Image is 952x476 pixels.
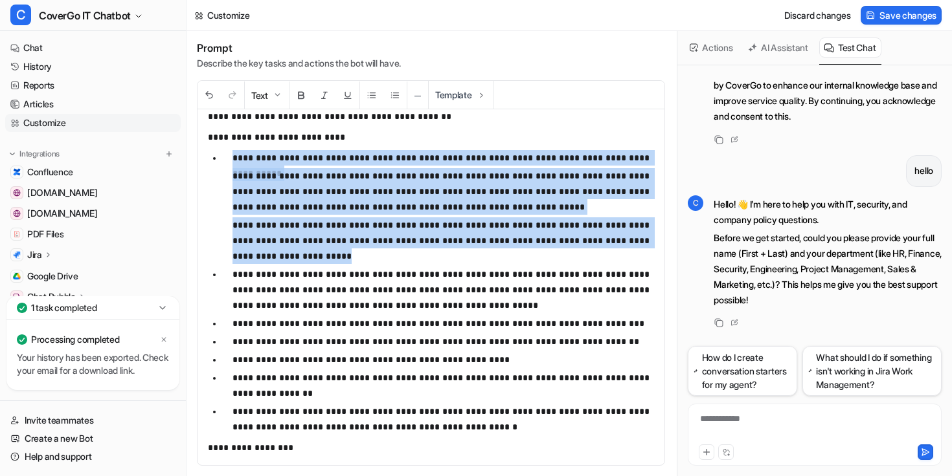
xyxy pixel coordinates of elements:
[5,58,181,76] a: History
[688,346,797,396] button: How do I create conversation starters for my agent?
[13,230,21,238] img: PDF Files
[5,429,181,448] a: Create a new Bot
[319,90,330,100] img: Italic
[5,39,181,57] a: Chat
[861,6,942,25] button: Save changes
[5,95,181,113] a: Articles
[879,8,936,22] span: Save changes
[5,163,181,181] a: ConfluenceConfluence
[31,333,119,346] p: Processing completed
[31,301,97,314] p: 1 task completed
[13,293,21,301] img: Chat Bubble
[476,90,486,100] img: Template
[819,38,881,58] button: Test Chat
[296,90,306,100] img: Bold
[685,38,738,58] button: Actions
[39,6,131,25] span: CoverGo IT Chatbot
[5,411,181,429] a: Invite teammates
[221,81,244,109] button: Redo
[207,8,249,22] div: Customize
[19,149,60,159] p: Integrations
[27,270,78,283] span: Google Drive
[10,5,31,25] span: C
[688,195,703,211] span: C
[5,448,181,466] a: Help and support
[197,57,401,70] p: Describe the key tasks and actions the bot will have.
[390,90,400,100] img: Ordered List
[336,81,359,109] button: Underline
[5,184,181,202] a: community.atlassian.com[DOMAIN_NAME]
[5,76,181,94] a: Reports
[27,248,42,261] p: Jira
[27,166,73,178] span: Confluence
[164,149,174,158] img: menu_add.svg
[27,186,97,199] span: [DOMAIN_NAME]
[8,149,17,158] img: expand menu
[5,225,181,243] a: PDF FilesPDF Files
[5,267,181,285] a: Google DriveGoogle Drive
[289,81,313,109] button: Bold
[245,81,289,109] button: Text
[407,81,428,109] button: ─
[743,38,814,58] button: AI Assistant
[5,114,181,132] a: Customize
[802,346,942,396] button: What should I do if something isn't working in Jira Work Management?
[429,81,493,109] button: Template
[17,351,169,377] p: Your history has been exported. Check your email for a download link.
[779,6,856,25] button: Discard changes
[198,81,221,109] button: Undo
[714,62,942,124] p: ⚠️ Disclaimer: Your responses may be recorded and used by CoverGo to enhance our internal knowled...
[227,90,238,100] img: Redo
[272,90,282,100] img: Dropdown Down Arrow
[204,90,214,100] img: Undo
[13,168,21,176] img: Confluence
[714,230,942,308] p: Before we get started, could you please provide your full name (First + Last) and your department...
[367,90,377,100] img: Unordered List
[5,204,181,222] a: support.atlassian.com[DOMAIN_NAME]
[27,228,63,241] span: PDF Files
[383,81,407,109] button: Ordered List
[914,163,933,178] p: hello
[27,207,97,220] span: [DOMAIN_NAME]
[27,290,76,303] p: Chat Bubble
[197,41,401,54] h1: Prompt
[13,272,21,280] img: Google Drive
[343,90,353,100] img: Underline
[13,189,21,197] img: community.atlassian.com
[13,251,21,259] img: Jira
[13,210,21,217] img: support.atlassian.com
[714,197,942,228] p: Hello! 👋 I’m here to help you with IT, security, and company policy questions.
[313,81,336,109] button: Italic
[5,147,63,160] button: Integrations
[360,81,383,109] button: Unordered List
